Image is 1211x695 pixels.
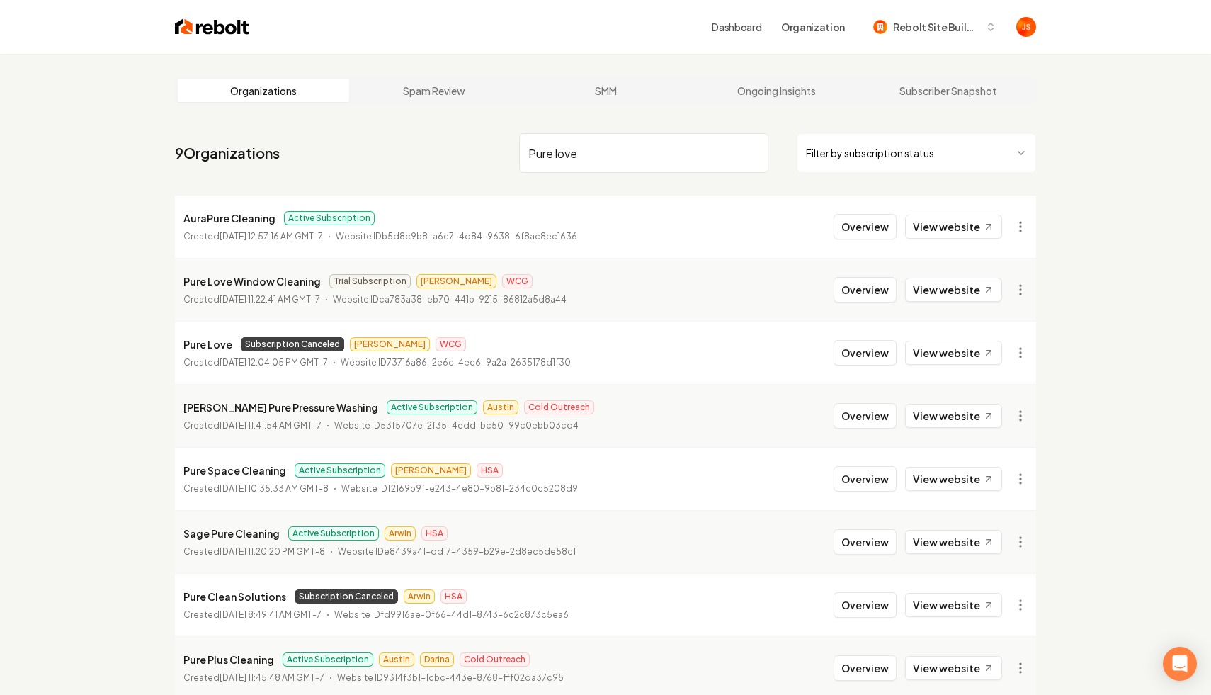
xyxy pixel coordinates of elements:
[834,214,897,239] button: Overview
[288,526,379,541] span: Active Subscription
[893,20,979,35] span: Rebolt Site Builder
[421,526,448,541] span: HSA
[334,419,579,433] p: Website ID 53f5707e-2f35-4edd-bc50-99c0ebb03cd4
[773,14,853,40] button: Organization
[241,337,344,351] span: Subscription Canceled
[334,608,569,622] p: Website ID fd9916ae-0f66-44d1-8743-6c2c873c5ea6
[404,589,435,604] span: Arwin
[329,274,411,288] span: Trial Subscription
[712,20,761,34] a: Dashboard
[220,609,322,620] time: [DATE] 8:49:41 AM GMT-7
[905,278,1002,302] a: View website
[385,526,416,541] span: Arwin
[283,652,373,667] span: Active Subscription
[524,400,594,414] span: Cold Outreach
[183,230,323,244] p: Created
[349,79,521,102] a: Spam Review
[333,293,567,307] p: Website ID ca783a38-eb70-441b-9215-86812a5d8a44
[905,467,1002,491] a: View website
[295,589,398,604] span: Subscription Canceled
[336,230,577,244] p: Website ID b5d8c9b8-a6c7-4d84-9638-6f8ac8ec1636
[183,399,378,416] p: [PERSON_NAME] Pure Pressure Washing
[416,274,496,288] span: [PERSON_NAME]
[483,400,518,414] span: Austin
[284,211,375,225] span: Active Subscription
[183,608,322,622] p: Created
[834,655,897,681] button: Overview
[862,79,1033,102] a: Subscriber Snapshot
[183,356,328,370] p: Created
[905,215,1002,239] a: View website
[183,293,320,307] p: Created
[1016,17,1036,37] button: Open user button
[834,466,897,492] button: Overview
[391,463,471,478] span: [PERSON_NAME]
[905,656,1002,680] a: View website
[834,340,897,366] button: Overview
[379,652,414,667] span: Austin
[436,337,466,351] span: WCG
[220,483,329,494] time: [DATE] 10:35:33 AM GMT-8
[183,482,329,496] p: Created
[295,463,385,478] span: Active Subscription
[834,277,897,303] button: Overview
[834,529,897,555] button: Overview
[183,336,232,353] p: Pure Love
[1016,17,1036,37] img: James Shamoun
[905,341,1002,365] a: View website
[183,419,322,433] p: Created
[220,231,323,242] time: [DATE] 12:57:16 AM GMT-7
[905,530,1002,554] a: View website
[337,671,564,685] p: Website ID 9314f3b1-1cbc-443e-8768-fff02da37c95
[220,546,325,557] time: [DATE] 11:20:20 PM GMT-8
[175,17,249,37] img: Rebolt Logo
[350,337,430,351] span: [PERSON_NAME]
[341,482,578,496] p: Website ID f2169b9f-e243-4e80-9b81-234c0c5208d9
[183,525,280,542] p: Sage Pure Cleaning
[341,356,571,370] p: Website ID 73716a86-2e6c-4ec6-9a2a-2635178d1f30
[420,652,454,667] span: Darina
[183,462,286,479] p: Pure Space Cleaning
[183,651,274,668] p: Pure Plus Cleaning
[1163,647,1197,681] div: Open Intercom Messenger
[905,404,1002,428] a: View website
[905,593,1002,617] a: View website
[873,20,887,34] img: Rebolt Site Builder
[520,79,691,102] a: SMM
[220,672,324,683] time: [DATE] 11:45:48 AM GMT-7
[220,420,322,431] time: [DATE] 11:41:54 AM GMT-7
[834,403,897,429] button: Overview
[183,545,325,559] p: Created
[440,589,467,604] span: HSA
[519,133,768,173] input: Search by name or ID
[183,671,324,685] p: Created
[477,463,503,478] span: HSA
[460,652,530,667] span: Cold Outreach
[691,79,863,102] a: Ongoing Insights
[502,274,533,288] span: WCG
[387,400,477,414] span: Active Subscription
[178,79,349,102] a: Organizations
[183,588,286,605] p: Pure Clean Solutions
[338,545,576,559] p: Website ID e8439a41-dd17-4359-b29e-2d8ec5de58c1
[183,210,275,227] p: AuraPure Cleaning
[175,143,280,163] a: 9Organizations
[834,592,897,618] button: Overview
[183,273,321,290] p: Pure Love Window Cleaning
[220,294,320,305] time: [DATE] 11:22:41 AM GMT-7
[220,357,328,368] time: [DATE] 12:04:05 PM GMT-7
